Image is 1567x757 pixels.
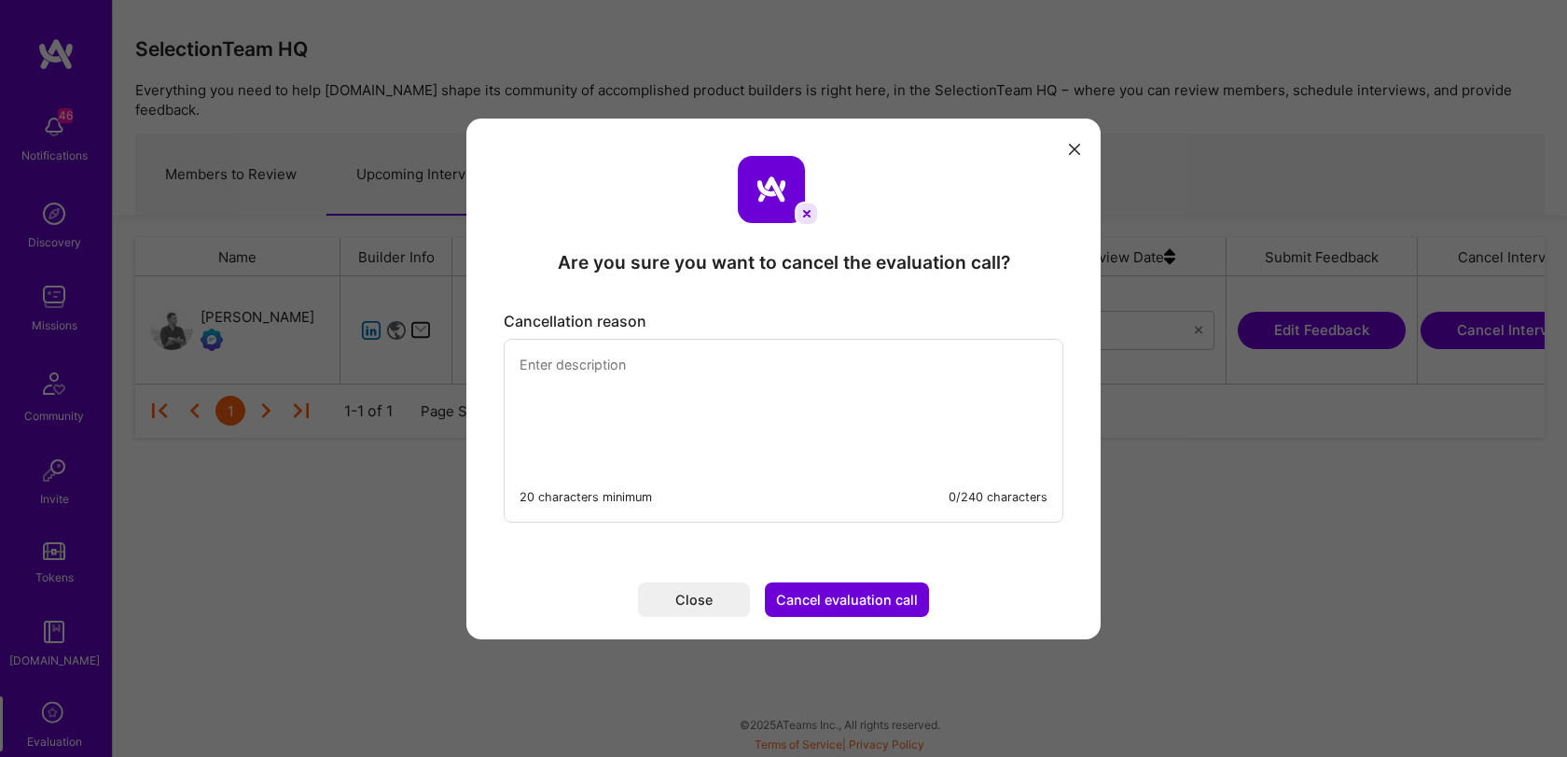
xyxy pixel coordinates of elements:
[1069,144,1080,155] i: icon Close
[949,487,1047,507] div: 0/240 characters
[638,582,750,617] button: Close
[466,119,1101,639] div: modal
[558,250,1010,274] div: Are you sure you want to cancel the evaluation call?
[765,582,929,617] button: Cancel evaluation call
[520,487,652,507] div: 20 characters minimum
[504,312,1063,331] div: Cancellation reason
[795,202,819,226] img: cancel icon
[738,156,805,223] img: aTeam logo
